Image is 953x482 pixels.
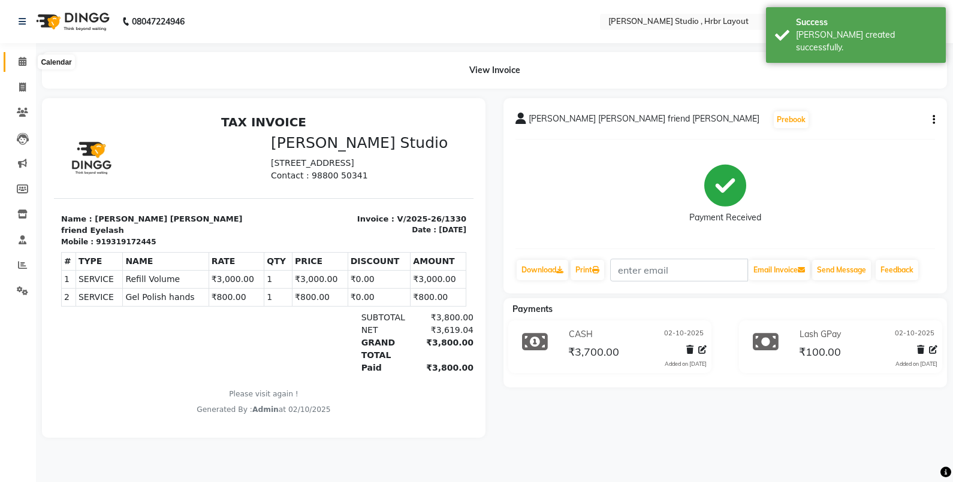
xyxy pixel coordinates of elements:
th: # [8,142,22,160]
img: logo [31,5,113,38]
p: Name : [PERSON_NAME] [PERSON_NAME] friend Eyelash [7,103,203,126]
span: Gel Polish hands [71,181,152,193]
div: Calendar [38,55,74,69]
p: Contact : 98800 50341 [217,59,412,72]
div: Bill created successfully. [796,29,937,54]
div: Generated By : at 02/10/2025 [7,294,412,305]
th: QTY [210,142,239,160]
div: SUBTOTAL [300,201,360,214]
span: Admin [198,295,225,304]
span: 02-10-2025 [895,328,934,341]
th: NAME [69,142,155,160]
p: Please visit again ! [7,278,412,289]
span: CASH [569,328,593,341]
button: Email Invoice [749,260,810,280]
span: 02-10-2025 [664,328,704,341]
div: Paid [300,251,360,264]
th: AMOUNT [357,142,412,160]
td: ₹800.00 [357,178,412,196]
td: ₹800.00 [239,178,294,196]
div: [DATE] [385,114,412,125]
th: RATE [155,142,210,160]
td: 1 [8,160,22,178]
td: ₹0.00 [294,160,357,178]
span: Payments [512,304,553,314]
div: Added on [DATE] [665,360,707,368]
div: ₹3,800.00 [360,251,420,264]
th: DISCOUNT [294,142,357,160]
td: ₹0.00 [294,178,357,196]
td: SERVICE [22,178,68,196]
div: ₹3,619.04 [360,214,420,226]
div: Payment Received [689,211,761,224]
td: 2 [8,178,22,196]
div: ₹3,800.00 [360,201,420,214]
td: ₹3,000.00 [357,160,412,178]
td: 1 [210,178,239,196]
td: ₹800.00 [155,178,210,196]
p: Invoice : V/2025-26/1330 [217,103,412,115]
span: ₹3,700.00 [568,345,619,362]
div: Date : [358,114,382,125]
p: [STREET_ADDRESS] [217,47,412,59]
span: Lash GPay [800,328,841,341]
b: 08047224946 [132,5,185,38]
div: View Invoice [42,52,947,89]
td: ₹3,000.00 [155,160,210,178]
input: enter email [610,259,748,281]
span: Refill Volume [71,163,152,175]
a: Print [571,260,604,280]
button: Prebook [774,111,809,128]
h2: TAX INVOICE [7,5,412,19]
span: [PERSON_NAME] [PERSON_NAME] friend [PERSON_NAME] [529,113,759,129]
div: Success [796,16,937,29]
h3: [PERSON_NAME] Studio [217,24,412,42]
td: 1 [210,160,239,178]
a: Feedback [876,260,918,280]
div: 919319172445 [42,126,102,137]
th: TYPE [22,142,68,160]
div: GRAND TOTAL [300,226,360,251]
div: Mobile : [7,126,40,137]
div: ₹3,800.00 [360,226,420,251]
td: SERVICE [22,160,68,178]
div: Added on [DATE] [895,360,937,368]
td: ₹3,000.00 [239,160,294,178]
a: Download [517,260,568,280]
button: Send Message [812,260,871,280]
div: NET [300,214,360,226]
span: ₹100.00 [799,345,841,362]
th: PRICE [239,142,294,160]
